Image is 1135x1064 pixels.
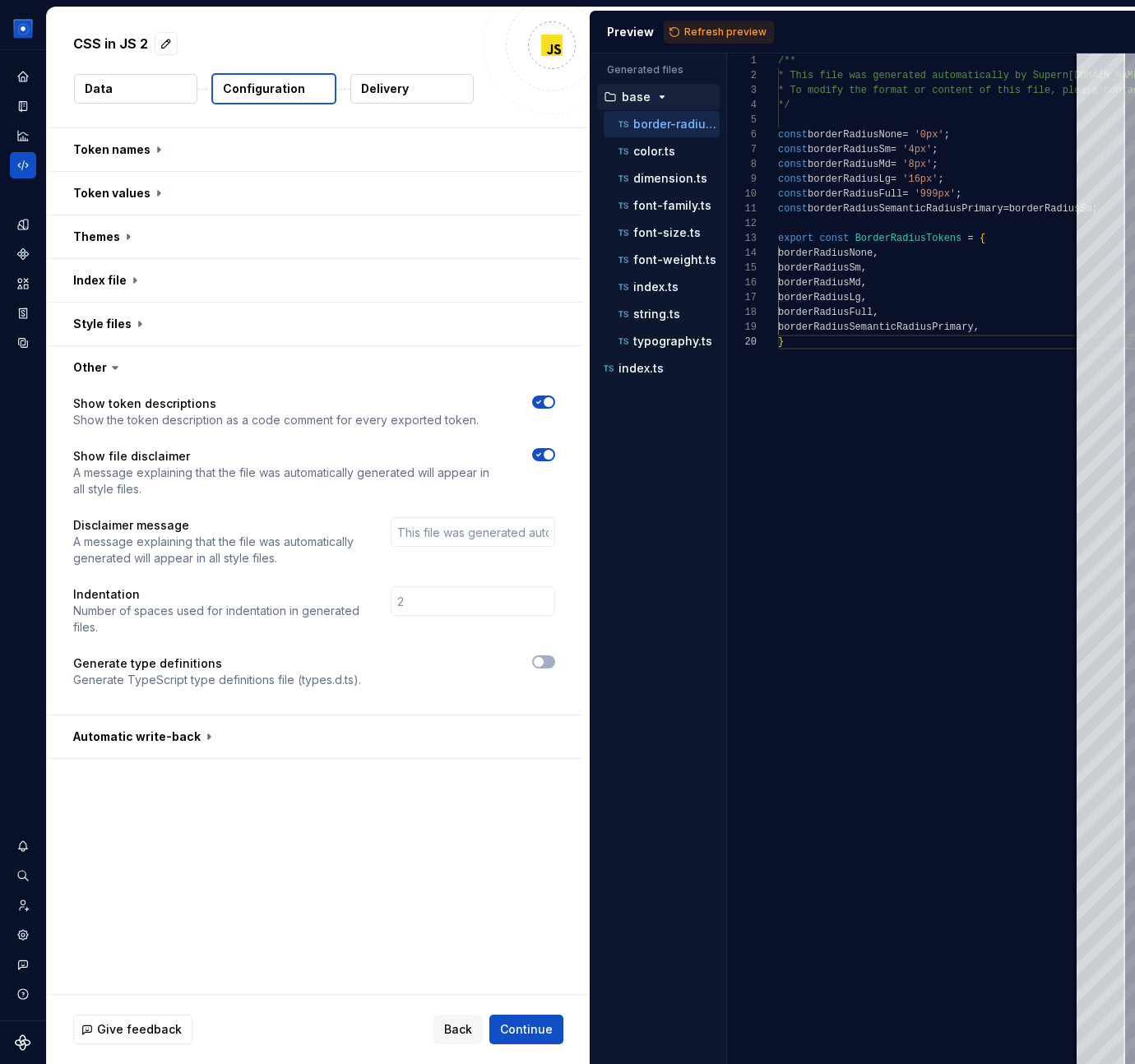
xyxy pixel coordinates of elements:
[604,197,720,215] button: font-family.ts
[727,216,757,231] div: 12
[1008,203,1091,215] span: borderRadiusSm
[932,159,938,170] span: ;
[727,335,757,349] div: 20
[808,129,902,141] span: borderRadiusNone
[778,203,808,215] span: const
[633,308,680,321] p: string.ts
[808,188,902,200] span: borderRadiusFull
[778,173,808,185] span: const
[211,73,336,104] button: Configuration
[727,98,757,113] div: 4
[967,233,973,244] span: =
[10,833,36,859] button: Notifications
[604,224,720,242] button: font-size.ts
[664,21,774,44] button: Refresh preview
[633,172,707,185] p: dimension.ts
[727,246,757,261] div: 14
[10,93,36,119] a: Documentation
[778,85,1068,96] span: * To modify the format or content of this file, p
[727,231,757,246] div: 13
[73,517,361,534] p: Disclaimer message
[622,90,651,104] p: base
[74,74,197,104] button: Data
[855,233,961,244] span: BorderRadiusTokens
[727,157,757,172] div: 8
[902,129,908,141] span: =
[10,300,36,326] div: Storybook stories
[361,81,409,97] p: Delivery
[73,448,503,465] p: Show file disclaimer
[727,83,757,98] div: 3
[873,247,878,259] span: ,
[444,1021,472,1038] span: Back
[727,305,757,320] div: 18
[604,278,720,296] button: index.ts
[727,113,757,127] div: 5
[902,188,908,200] span: =
[890,173,896,185] span: =
[902,144,932,155] span: '4px'
[618,362,664,375] p: index.ts
[10,152,36,178] div: Code automation
[943,129,949,141] span: ;
[597,88,720,106] button: base
[10,211,36,238] a: Design tokens
[860,262,866,274] span: ,
[15,1034,31,1051] svg: Supernova Logo
[607,24,654,40] div: Preview
[73,396,479,412] p: Show token descriptions
[633,226,701,239] p: font-size.ts
[778,262,861,274] span: borderRadiusSm
[73,534,361,567] p: A message explaining that the file was automatically generated will appear in all style files.
[633,253,716,266] p: font-weight.ts
[73,655,361,672] p: Generate type definitions
[73,1015,192,1044] button: Give feedback
[10,330,36,356] a: Data sources
[727,261,757,275] div: 15
[727,187,757,201] div: 10
[727,201,757,216] div: 11
[391,586,555,616] input: 2
[73,34,148,53] p: CSS in JS 2
[956,188,961,200] span: ;
[633,145,675,158] p: color.ts
[727,53,757,68] div: 1
[97,1021,182,1038] span: Give feedback
[10,922,36,948] a: Settings
[10,892,36,918] a: Invite team
[10,241,36,267] a: Components
[10,271,36,297] a: Assets
[778,292,861,303] span: borderRadiusLg
[973,322,979,333] span: ,
[223,81,305,97] p: Configuration
[633,280,679,294] p: index.ts
[604,251,720,269] button: font-weight.ts
[914,188,955,200] span: '999px'
[778,144,808,155] span: const
[808,144,891,155] span: borderRadiusSm
[938,173,943,185] span: ;
[10,863,36,889] button: Search ⌘K
[902,159,932,170] span: '8px'
[914,129,943,141] span: '0px'
[778,129,808,141] span: const
[902,173,938,185] span: '16px'
[10,63,36,90] a: Home
[860,277,866,289] span: ,
[684,25,767,39] span: Refresh preview
[85,81,113,97] p: Data
[873,307,878,318] span: ,
[604,169,720,187] button: dimension.ts
[860,292,866,303] span: ,
[778,247,873,259] span: borderRadiusNone
[604,305,720,323] button: string.ts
